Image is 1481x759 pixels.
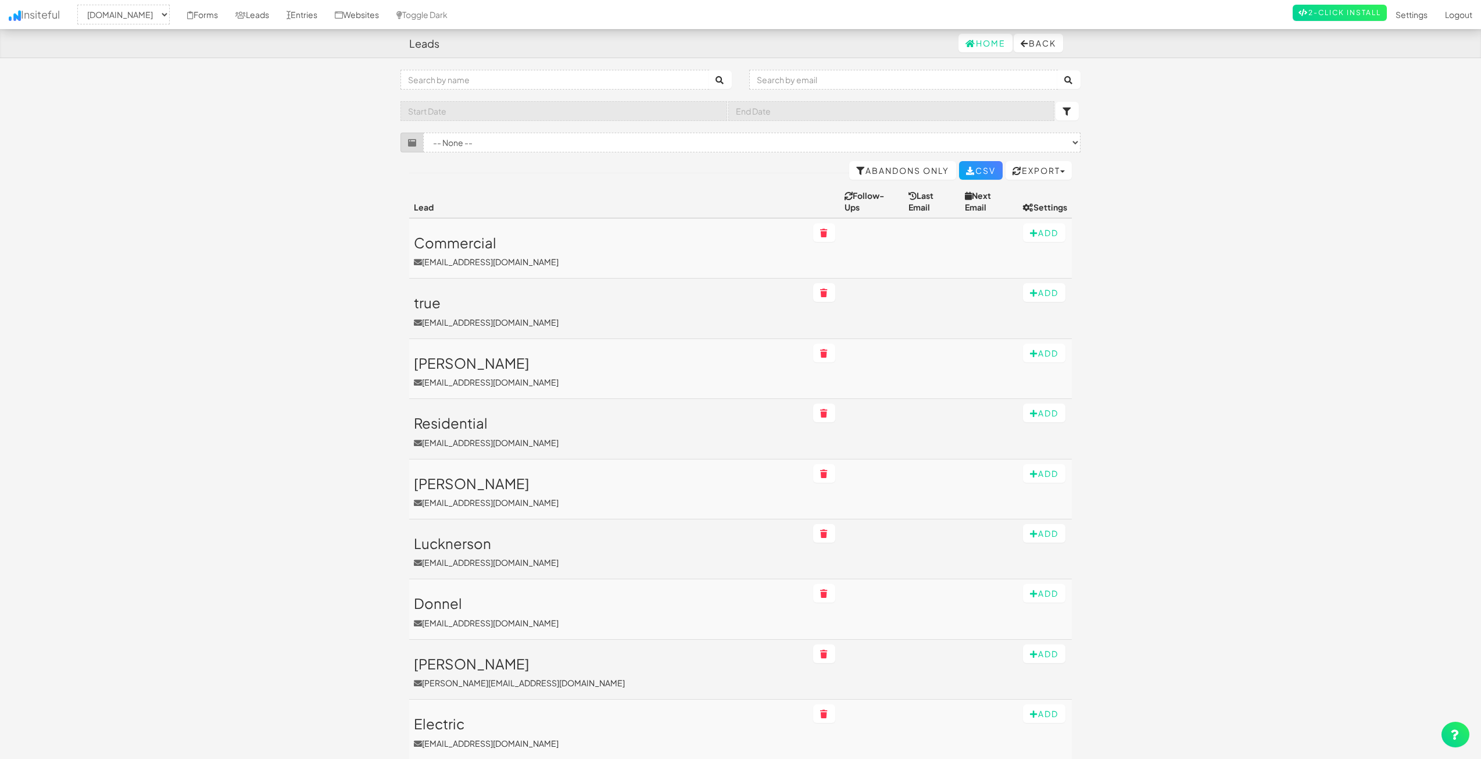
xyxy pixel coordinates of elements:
a: Home [958,34,1013,52]
input: Start Date [400,101,727,121]
th: Follow-Ups [840,185,904,218]
input: Search by name [400,70,709,90]
p: [PERSON_NAME][EMAIL_ADDRESS][DOMAIN_NAME] [414,677,804,689]
button: Add [1023,524,1065,543]
a: Residential[EMAIL_ADDRESS][DOMAIN_NAME] [414,415,804,448]
a: [PERSON_NAME][PERSON_NAME][EMAIL_ADDRESS][DOMAIN_NAME] [414,656,804,689]
p: [EMAIL_ADDRESS][DOMAIN_NAME] [414,497,804,508]
button: Add [1023,464,1065,483]
h3: [PERSON_NAME] [414,355,804,370]
h3: Donnel [414,596,804,611]
a: Electric[EMAIL_ADDRESS][DOMAIN_NAME] [414,716,804,749]
a: CSV [959,161,1003,180]
input: End Date [728,101,1055,121]
h3: [PERSON_NAME] [414,656,804,671]
a: [PERSON_NAME][EMAIL_ADDRESS][DOMAIN_NAME] [414,476,804,508]
img: icon.png [9,10,21,21]
th: Lead [409,185,809,218]
a: [PERSON_NAME][EMAIL_ADDRESS][DOMAIN_NAME] [414,355,804,388]
h3: Lucknerson [414,536,804,551]
th: Next Email [960,185,1018,218]
a: Abandons Only [849,161,956,180]
h3: Residential [414,415,804,430]
p: [EMAIL_ADDRESS][DOMAIN_NAME] [414,437,804,448]
a: Donnel[EMAIL_ADDRESS][DOMAIN_NAME] [414,596,804,628]
a: true[EMAIL_ADDRESS][DOMAIN_NAME] [414,295,804,327]
p: [EMAIL_ADDRESS][DOMAIN_NAME] [414,316,804,328]
h3: [PERSON_NAME] [414,476,804,491]
p: [EMAIL_ADDRESS][DOMAIN_NAME] [414,256,804,268]
p: [EMAIL_ADDRESS][DOMAIN_NAME] [414,557,804,568]
input: Search by email [749,70,1058,90]
button: Back [1014,34,1063,52]
button: Add [1023,283,1065,302]
button: Add [1023,344,1065,362]
a: Commercial[EMAIL_ADDRESS][DOMAIN_NAME] [414,235,804,268]
button: Add [1023,223,1065,242]
p: [EMAIL_ADDRESS][DOMAIN_NAME] [414,737,804,749]
button: Add [1023,704,1065,723]
button: Export [1006,161,1072,180]
button: Add [1023,584,1065,603]
h3: Commercial [414,235,804,250]
th: Settings [1018,185,1072,218]
th: Last Email [904,185,961,218]
p: [EMAIL_ADDRESS][DOMAIN_NAME] [414,376,804,388]
h4: Leads [409,38,439,49]
a: Lucknerson[EMAIL_ADDRESS][DOMAIN_NAME] [414,536,804,568]
button: Add [1023,644,1065,663]
p: [EMAIL_ADDRESS][DOMAIN_NAME] [414,617,804,629]
h3: Electric [414,716,804,731]
button: Add [1023,404,1065,422]
a: 2-Click Install [1293,5,1387,21]
h3: true [414,295,804,310]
